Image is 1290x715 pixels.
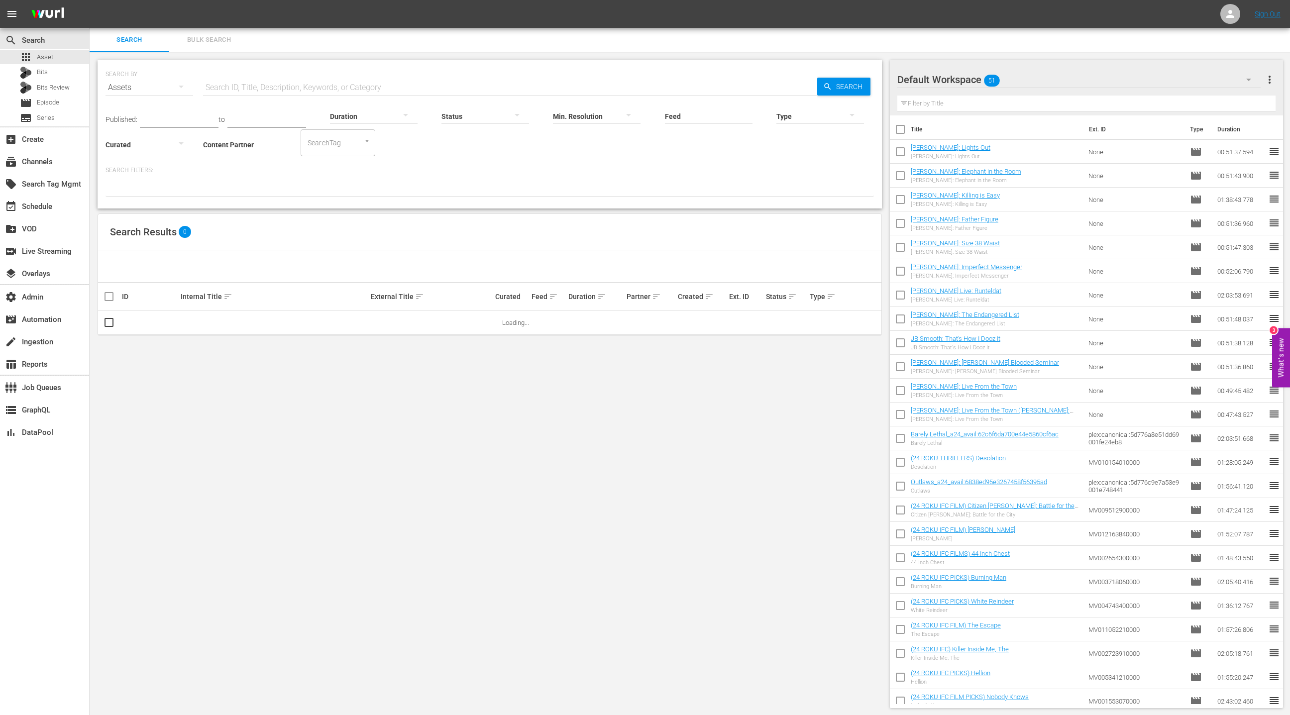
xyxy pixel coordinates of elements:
a: [PERSON_NAME]: [PERSON_NAME] Blooded Seminar [911,359,1059,366]
span: GraphQL [5,404,17,416]
span: Episode [1190,289,1202,301]
td: MV012163840000 [1084,522,1186,546]
div: Curated [495,293,529,301]
td: 02:05:18.761 [1213,641,1268,665]
span: Automation [5,313,17,325]
div: JB Smooth: That's How I Dooz It [911,344,1000,351]
span: Reports [5,358,17,370]
div: Created [678,291,726,303]
span: reorder [1268,384,1280,396]
span: reorder [1268,336,1280,348]
a: [PERSON_NAME]: Live From the Town ([PERSON_NAME]: Live From the Town (VARIANT)) [911,407,1074,421]
span: reorder [1268,217,1280,229]
div: Status [766,291,807,303]
div: [PERSON_NAME]: Size 38 Waist [911,249,1000,255]
div: Bits [20,67,32,79]
td: 00:51:43.900 [1213,164,1268,188]
span: Schedule [5,201,17,212]
div: Feed [532,291,565,303]
div: Burning Man [911,583,1006,590]
td: 01:48:43.550 [1213,546,1268,570]
span: Episode [1190,313,1202,325]
span: Series [37,113,55,123]
span: Overlays [5,268,17,280]
span: Create [5,133,17,145]
span: Episode [1190,217,1202,229]
div: [PERSON_NAME]: Imperfect Messenger [911,273,1022,279]
button: Open Feedback Widget [1272,328,1290,387]
span: Asset [37,52,53,62]
td: 02:03:51.668 [1213,426,1268,450]
div: Type [810,291,836,303]
a: (24 ROKU IFC FILM) [PERSON_NAME] [911,526,1015,533]
td: None [1084,235,1186,259]
div: Citizen [PERSON_NAME]: Battle for the City [911,511,1080,518]
span: reorder [1268,145,1280,157]
span: Episode [1190,456,1202,468]
span: reorder [1268,671,1280,683]
div: Assets [106,74,193,102]
td: MV002654300000 [1084,546,1186,570]
td: 01:28:05.249 [1213,450,1268,474]
div: 44 Inch Chest [911,559,1010,566]
div: [PERSON_NAME]: [PERSON_NAME] Blooded Seminar [911,368,1059,375]
div: [PERSON_NAME]: Live From the Town [911,392,1017,399]
span: Ingestion [5,336,17,348]
span: Search [5,34,17,46]
span: Job Queues [5,382,17,394]
a: [PERSON_NAME]: Size 38 Waist [911,239,1000,247]
span: Search [832,78,870,96]
span: Search Tag Mgmt [5,178,17,190]
span: reorder [1268,480,1280,492]
span: Asset [20,51,32,63]
div: [PERSON_NAME]: The Endangered List [911,320,1019,327]
div: Killer Inside Me, The [911,655,1009,661]
span: Admin [5,291,17,303]
button: more_vert [1264,68,1276,92]
span: reorder [1268,241,1280,253]
span: sort [705,292,714,301]
div: Hellion [911,679,990,685]
div: Nobody Knows [911,703,1029,709]
span: Search [96,34,163,46]
td: 01:36:12.767 [1213,594,1268,617]
td: 00:51:37.594 [1213,140,1268,164]
span: sort [223,292,232,301]
td: MV010154010000 [1084,450,1186,474]
td: 00:51:48.037 [1213,307,1268,331]
a: Sign Out [1255,10,1281,18]
span: Episode [1190,623,1202,635]
a: [PERSON_NAME]: Imperfect Messenger [911,263,1022,271]
td: MV011052210000 [1084,617,1186,641]
span: Episode [1190,576,1202,588]
div: Barely Lethal [911,440,1059,446]
td: None [1084,164,1186,188]
span: 51 [984,70,1000,91]
a: [PERSON_NAME]: The Endangered List [911,311,1019,318]
td: 01:56:41.120 [1213,474,1268,498]
span: Episode [1190,432,1202,444]
td: 01:47:24.125 [1213,498,1268,522]
td: 02:05:40.416 [1213,570,1268,594]
span: Episode [20,97,32,109]
span: Episode [1190,647,1202,659]
span: reorder [1268,265,1280,277]
span: sort [788,292,797,301]
div: Partner [627,291,675,303]
a: (24 ROKU IFC PICKS) Burning Man [911,574,1006,581]
span: Episode [1190,194,1202,205]
td: None [1084,283,1186,307]
div: [PERSON_NAME]: Elephant in the Room [911,177,1021,184]
th: Duration [1211,115,1271,143]
span: reorder [1268,504,1280,515]
td: MV005341210000 [1084,665,1186,689]
span: Episode [1190,146,1202,158]
img: ans4CAIJ8jUAAAAAAAAAAAAAAAAAAAAAAAAgQb4GAAAAAAAAAAAAAAAAAAAAAAAAJMjXAAAAAAAAAAAAAAAAAAAAAAAAgAT5G... [24,2,72,26]
div: Outlaws [911,488,1047,494]
span: VOD [5,223,17,235]
span: Published: [106,115,137,123]
td: 02:43:02.460 [1213,689,1268,713]
div: ID [122,293,178,301]
th: Ext. ID [1083,115,1184,143]
span: sort [827,292,836,301]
